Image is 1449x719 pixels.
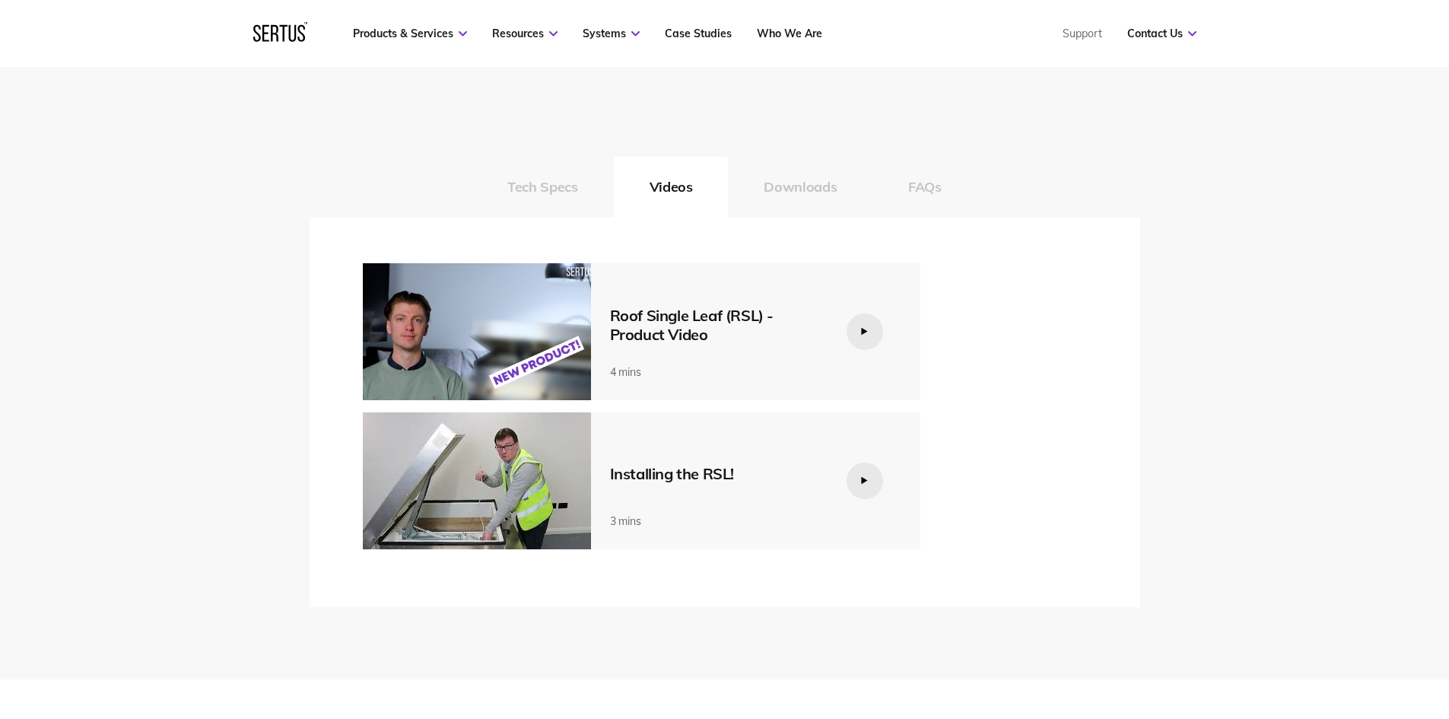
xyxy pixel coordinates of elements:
[353,27,467,40] a: Products & Services
[583,27,640,40] a: Systems
[728,157,872,218] button: Downloads
[665,27,732,40] a: Case Studies
[610,306,823,344] div: Roof Single Leaf (RSL) - Product Video
[610,514,823,528] div: 3 mins
[492,27,558,40] a: Resources
[757,27,822,40] a: Who We Are
[1063,27,1102,40] a: Support
[610,464,823,483] div: Installing the RSL!
[610,365,823,379] div: 4 mins
[872,157,977,218] button: FAQs
[1127,27,1196,40] a: Contact Us
[472,157,613,218] button: Tech Specs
